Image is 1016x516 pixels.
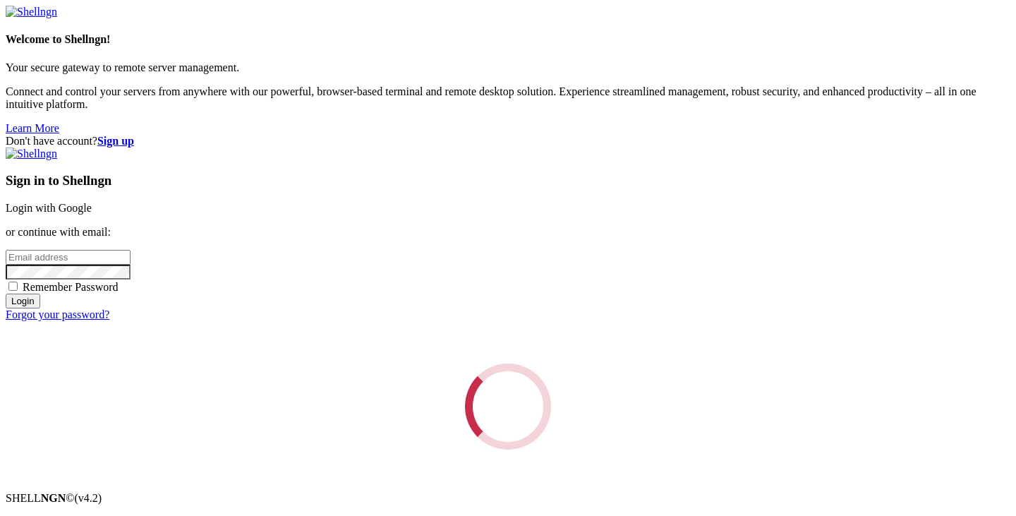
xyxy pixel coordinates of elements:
a: Login with Google [6,202,92,214]
b: NGN [41,492,66,504]
h4: Welcome to Shellngn! [6,33,1010,46]
p: or continue with email: [6,226,1010,239]
a: Learn More [6,122,59,134]
span: Remember Password [23,281,119,293]
a: Forgot your password? [6,308,109,320]
img: Shellngn [6,148,57,160]
span: 4.2.0 [75,492,102,504]
input: Email address [6,250,131,265]
div: Don't have account? [6,135,1010,148]
p: Connect and control your servers from anywhere with our powerful, browser-based terminal and remo... [6,85,1010,111]
p: Your secure gateway to remote server management. [6,61,1010,74]
input: Login [6,294,40,308]
div: Loading... [452,351,564,463]
img: Shellngn [6,6,57,18]
a: Sign up [97,135,134,147]
input: Remember Password [8,282,18,291]
h3: Sign in to Shellngn [6,173,1010,188]
span: SHELL © [6,492,102,504]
